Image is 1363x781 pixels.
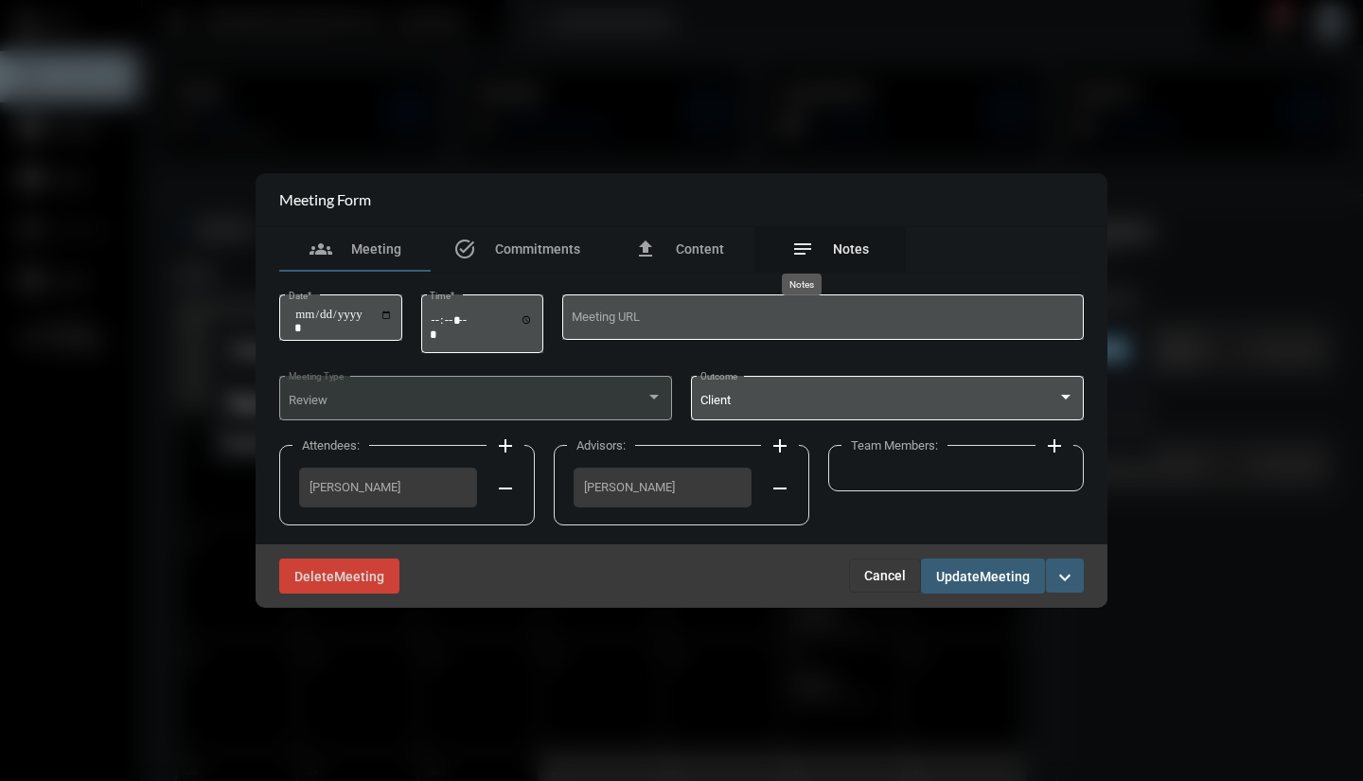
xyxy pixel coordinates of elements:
[841,438,947,453] label: Team Members:
[279,559,399,594] button: DeleteMeeting
[1053,566,1076,589] mat-icon: expand_more
[980,569,1030,584] span: Meeting
[310,480,467,494] span: [PERSON_NAME]
[584,480,741,494] span: [PERSON_NAME]
[567,438,635,453] label: Advisors:
[289,393,327,407] span: Review
[921,559,1045,594] button: UpdateMeeting
[833,241,869,257] span: Notes
[494,435,517,457] mat-icon: add
[310,238,332,260] mat-icon: groups
[700,393,731,407] span: Client
[294,569,334,584] span: Delete
[351,241,401,257] span: Meeting
[769,435,791,457] mat-icon: add
[782,274,822,295] div: Notes
[334,569,384,584] span: Meeting
[864,568,906,583] span: Cancel
[634,238,657,260] mat-icon: file_upload
[769,477,791,500] mat-icon: remove
[495,241,580,257] span: Commitments
[676,241,724,257] span: Content
[849,559,921,593] button: Cancel
[279,190,371,208] h2: Meeting Form
[791,238,814,260] mat-icon: notes
[453,238,476,260] mat-icon: task_alt
[1043,435,1066,457] mat-icon: add
[936,569,980,584] span: Update
[292,438,369,453] label: Attendees:
[494,477,517,500] mat-icon: remove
